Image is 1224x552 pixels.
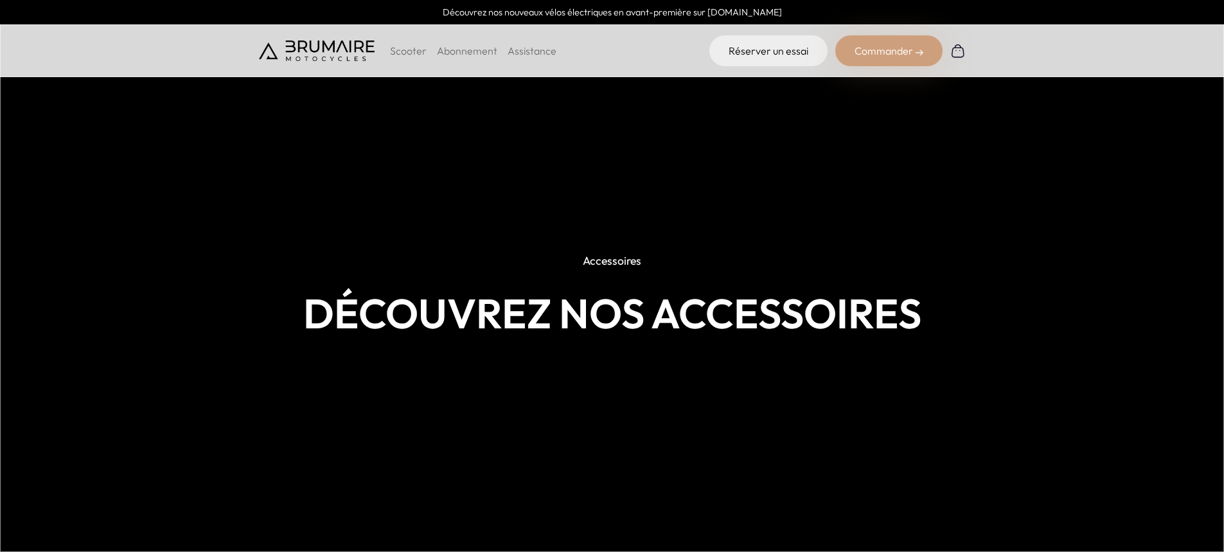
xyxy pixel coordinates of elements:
[259,40,375,61] img: Brumaire Motocycles
[709,35,828,66] a: Réserver un essai
[573,247,651,275] p: Accessoires
[916,49,923,57] img: right-arrow-2.png
[437,44,497,57] a: Abonnement
[259,290,966,337] h1: Découvrez nos accessoires
[950,43,966,58] img: Panier
[835,35,943,66] div: Commander
[390,43,427,58] p: Scooter
[508,44,556,57] a: Assistance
